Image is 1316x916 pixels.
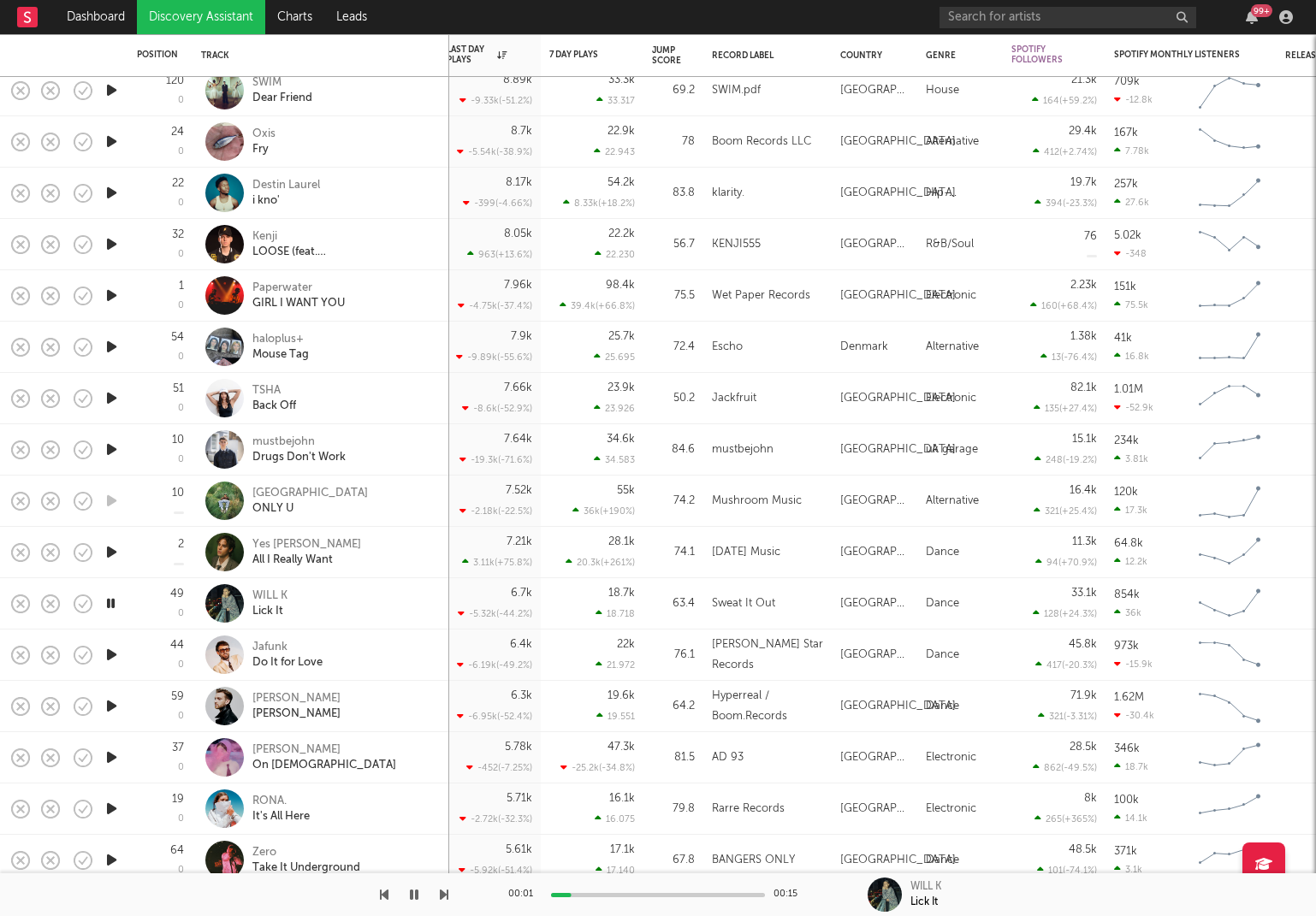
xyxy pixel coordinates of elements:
[252,178,320,193] div: Destin Laurel
[1191,634,1268,677] svg: Chart title
[1191,172,1268,215] svg: Chart title
[252,758,396,773] div: On [DEMOGRAPHIC_DATA]
[926,440,978,460] div: uk garage
[712,635,823,676] div: [PERSON_NAME] Star Records
[252,537,361,553] div: Yes [PERSON_NAME]
[172,488,184,499] div: 10
[1191,582,1268,625] svg: Chart title
[608,742,635,753] div: 47.3k
[1011,44,1071,65] div: Spotify Followers
[617,639,635,650] div: 22k
[594,403,635,414] div: 23.926
[712,50,815,61] div: Record Label
[712,686,823,727] div: Hyperreal / Boom.Records
[840,491,909,511] div: [GEOGRAPHIC_DATA]
[252,742,396,773] a: [PERSON_NAME]On [DEMOGRAPHIC_DATA]
[1071,588,1097,599] div: 33.1k
[1191,788,1268,830] svg: Chart title
[252,229,436,260] a: KenjiLOOSE (feat. [GEOGRAPHIC_DATA])
[459,813,532,824] div: -2.72k ( -32.3 % )
[252,193,320,209] div: i kno'
[252,91,312,106] div: Dear Friend
[1114,179,1138,190] div: 257k
[606,280,635,291] div: 98.4k
[1072,536,1097,547] div: 11.3k
[652,491,695,511] div: 74.2
[252,845,360,876] a: ZeroTake It Underground
[607,434,635,445] div: 34.6k
[252,794,310,809] div: RONA.
[594,352,635,363] div: 25.695
[594,454,635,465] div: 34.583
[840,183,956,204] div: [GEOGRAPHIC_DATA]
[549,50,609,60] div: 7 Day Plays
[1114,846,1137,857] div: 371k
[712,132,811,152] div: Boom Records LLC
[712,234,761,255] div: KENJI555
[840,850,956,871] div: [GEOGRAPHIC_DATA]
[171,332,184,343] div: 54
[1114,505,1147,516] div: 17.3k
[178,455,184,464] div: 0
[504,382,532,393] div: 7.66k
[712,440,774,460] div: mustbejohn
[252,706,341,722] div: [PERSON_NAME]
[252,245,436,260] div: LOOSE (feat. [GEOGRAPHIC_DATA])
[608,177,635,188] div: 54.2k
[1191,480,1268,523] svg: Chart title
[926,491,979,511] div: Alternative
[926,132,979,152] div: Alternative
[172,434,184,446] div: 10
[840,388,956,409] div: [GEOGRAPHIC_DATA]
[712,542,780,563] div: [DATE] Music
[1114,795,1139,806] div: 100k
[1037,865,1097,876] div: 101 ( -74.1 % )
[1070,177,1097,188] div: 19.7k
[1033,608,1097,619] div: 128 ( +24.3 % )
[926,388,976,409] div: Electronic
[1114,589,1140,600] div: 854k
[1114,299,1148,310] div: 75.5k
[1070,331,1097,342] div: 1.38k
[652,594,695,614] div: 63.4
[926,696,959,717] div: Dance
[252,486,368,517] a: [GEOGRAPHIC_DATA]ONLY U
[137,50,178,60] div: Position
[170,640,184,651] div: 44
[252,604,288,619] div: Lick It
[505,742,532,753] div: 5.78k
[459,454,532,465] div: -19.3k ( -71.6 % )
[1191,531,1268,574] svg: Chart title
[1070,280,1097,291] div: 2.23k
[252,742,396,758] div: [PERSON_NAME]
[252,383,296,414] a: TSHABack Off
[252,450,346,465] div: Drugs Don't Work
[458,300,532,311] div: -4.75k ( -37.4 % )
[1084,231,1097,242] div: 76
[457,711,532,722] div: -6.95k ( -52.4 % )
[467,249,532,260] div: 963 ( +13.6 % )
[1191,685,1268,728] svg: Chart title
[170,588,184,600] div: 49
[840,234,909,255] div: [GEOGRAPHIC_DATA]
[652,440,695,460] div: 84.6
[462,557,532,568] div: 3.11k ( +75.8 % )
[840,542,909,563] div: [GEOGRAPHIC_DATA]
[712,594,775,614] div: Sweat It Out
[1114,556,1147,567] div: 12.2k
[1191,839,1268,882] svg: Chart title
[201,50,432,61] div: Track
[840,748,909,768] div: [GEOGRAPHIC_DATA]
[1191,736,1268,779] svg: Chart title
[652,45,681,66] div: Jump Score
[652,542,695,563] div: 74.1
[1034,198,1097,209] div: 394 ( -23.3 % )
[1030,300,1097,311] div: 160 ( +68.4 % )
[252,434,346,465] a: mustbejohnDrugs Don't Work
[610,844,635,855] div: 17.1k
[456,352,532,363] div: -9.89k ( -55.6 % )
[172,794,184,805] div: 19
[178,539,184,550] div: 2
[252,588,288,604] div: WILL K
[252,332,309,363] a: haloplus+Mouse Tag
